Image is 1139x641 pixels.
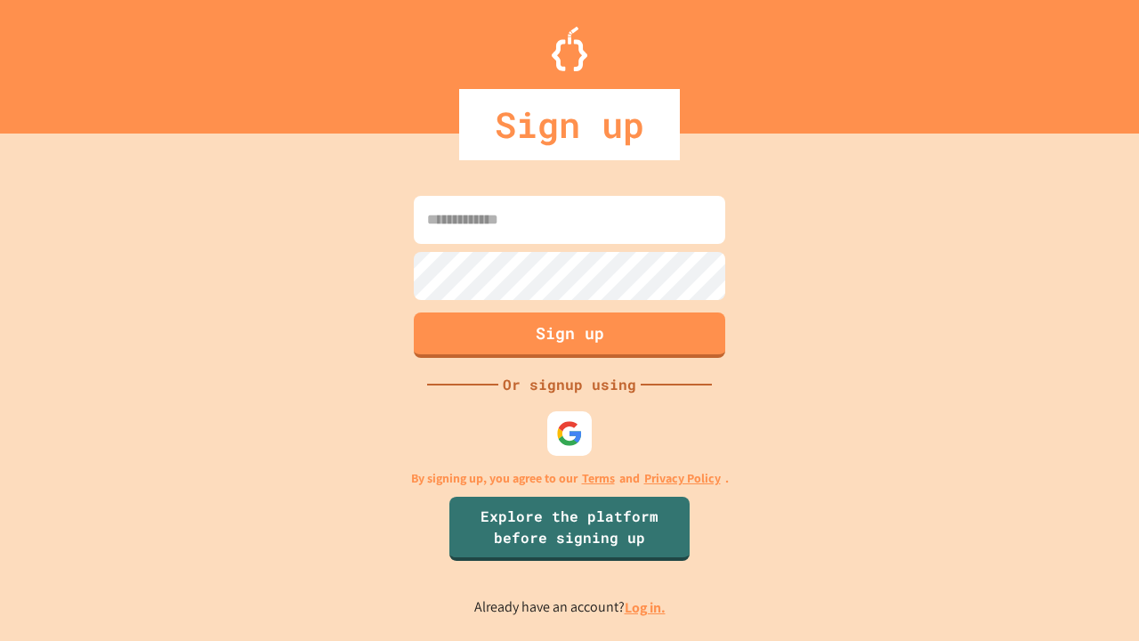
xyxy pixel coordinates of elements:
[991,492,1121,568] iframe: chat widget
[498,374,641,395] div: Or signup using
[556,420,583,447] img: google-icon.svg
[449,497,690,561] a: Explore the platform before signing up
[459,89,680,160] div: Sign up
[411,469,729,488] p: By signing up, you agree to our and .
[552,27,587,71] img: Logo.svg
[1064,570,1121,623] iframe: chat widget
[625,598,666,617] a: Log in.
[474,596,666,619] p: Already have an account?
[582,469,615,488] a: Terms
[414,312,725,358] button: Sign up
[644,469,721,488] a: Privacy Policy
